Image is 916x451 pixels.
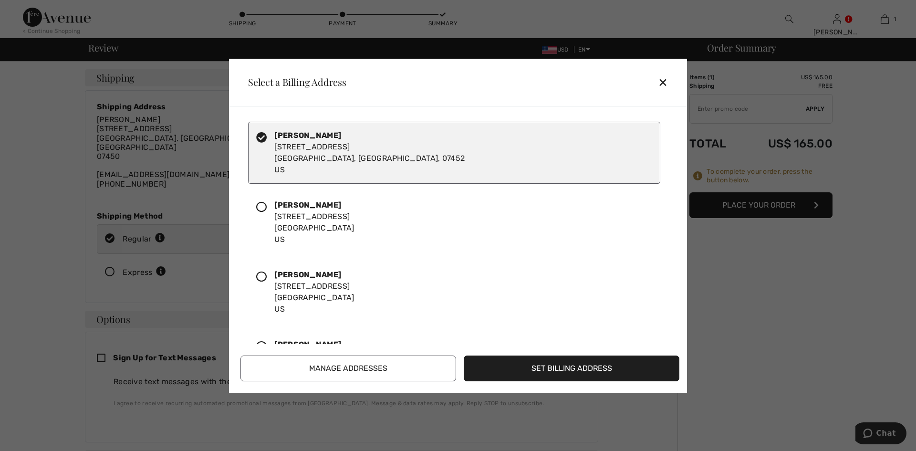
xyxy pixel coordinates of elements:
div: [GEOGRAPHIC_DATA][STREET_ADDRESS] [GEOGRAPHIC_DATA] US [274,339,429,385]
strong: [PERSON_NAME] [274,340,341,349]
div: [STREET_ADDRESS] [GEOGRAPHIC_DATA] US [274,199,354,245]
div: [STREET_ADDRESS] [GEOGRAPHIC_DATA] US [274,269,354,315]
button: Set Billing Address [464,356,679,381]
button: Manage Addresses [240,356,456,381]
strong: [PERSON_NAME] [274,200,341,210]
div: Select a Billing Address [240,77,346,87]
div: [STREET_ADDRESS] [GEOGRAPHIC_DATA], [GEOGRAPHIC_DATA], 07452 US [274,130,465,176]
strong: [PERSON_NAME] [274,131,341,140]
strong: [PERSON_NAME] [274,270,341,279]
span: Chat [21,7,41,15]
div: ✕ [658,72,676,92]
